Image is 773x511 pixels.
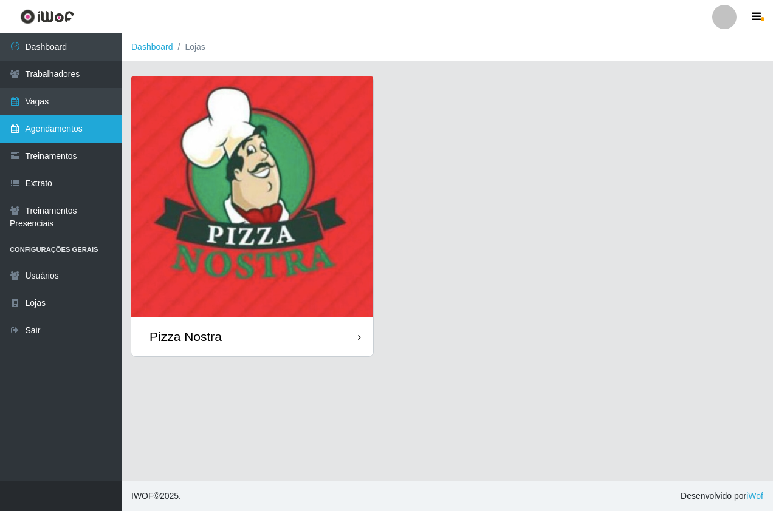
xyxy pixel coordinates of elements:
a: Pizza Nostra [131,76,373,356]
img: cardImg [131,76,373,317]
span: Desenvolvido por [681,490,763,503]
span: © 2025 . [131,490,181,503]
a: iWof [746,491,763,501]
nav: breadcrumb [122,33,773,61]
img: CoreUI Logo [20,9,74,24]
li: Lojas [173,41,205,53]
a: Dashboard [131,42,173,52]
span: IWOF [131,491,154,501]
div: Pizza Nostra [149,329,222,344]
